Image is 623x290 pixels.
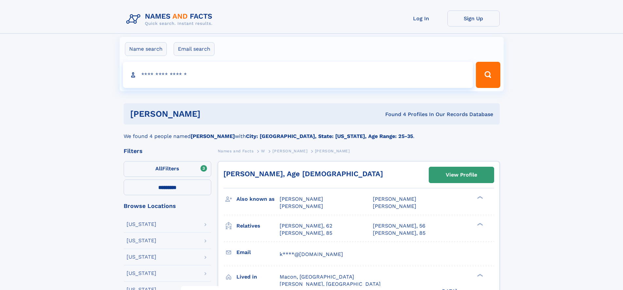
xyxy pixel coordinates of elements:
a: [PERSON_NAME], 85 [280,230,332,237]
a: [PERSON_NAME], Age [DEMOGRAPHIC_DATA] [223,170,383,178]
h3: Lived in [236,271,280,282]
a: W [261,147,265,155]
div: [US_STATE] [127,271,156,276]
div: View Profile [446,167,477,182]
div: [US_STATE] [127,222,156,227]
div: We found 4 people named with . [124,125,500,140]
label: Email search [174,42,215,56]
span: [PERSON_NAME] [373,203,416,209]
label: Filters [124,161,211,177]
div: Found 4 Profiles In Our Records Database [293,111,493,118]
h3: Relatives [236,220,280,231]
span: [PERSON_NAME] [373,196,416,202]
span: [PERSON_NAME] [280,203,323,209]
button: Search Button [476,62,500,88]
a: [PERSON_NAME] [272,147,307,155]
a: [PERSON_NAME], 56 [373,222,425,230]
span: [PERSON_NAME] [315,149,350,153]
span: W [261,149,265,153]
h3: Also known as [236,194,280,205]
span: [PERSON_NAME], [GEOGRAPHIC_DATA] [280,281,381,287]
a: [PERSON_NAME], 62 [280,222,332,230]
div: [US_STATE] [127,254,156,260]
h3: Email [236,247,280,258]
div: ❯ [476,273,483,277]
b: City: [GEOGRAPHIC_DATA], State: [US_STATE], Age Range: 25-35 [246,133,413,139]
span: [PERSON_NAME] [280,196,323,202]
a: [PERSON_NAME], 85 [373,230,425,237]
div: ❯ [476,222,483,226]
div: Filters [124,148,211,154]
a: Names and Facts [218,147,254,155]
label: Name search [125,42,167,56]
a: View Profile [429,167,494,183]
h1: [PERSON_NAME] [130,110,293,118]
a: Log In [395,10,447,26]
div: ❯ [476,196,483,200]
a: Sign Up [447,10,500,26]
b: [PERSON_NAME] [191,133,235,139]
div: Browse Locations [124,203,211,209]
span: All [155,165,162,172]
input: search input [123,62,473,88]
span: Macon, [GEOGRAPHIC_DATA] [280,274,354,280]
div: [US_STATE] [127,238,156,243]
img: Logo Names and Facts [124,10,218,28]
span: [PERSON_NAME] [272,149,307,153]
